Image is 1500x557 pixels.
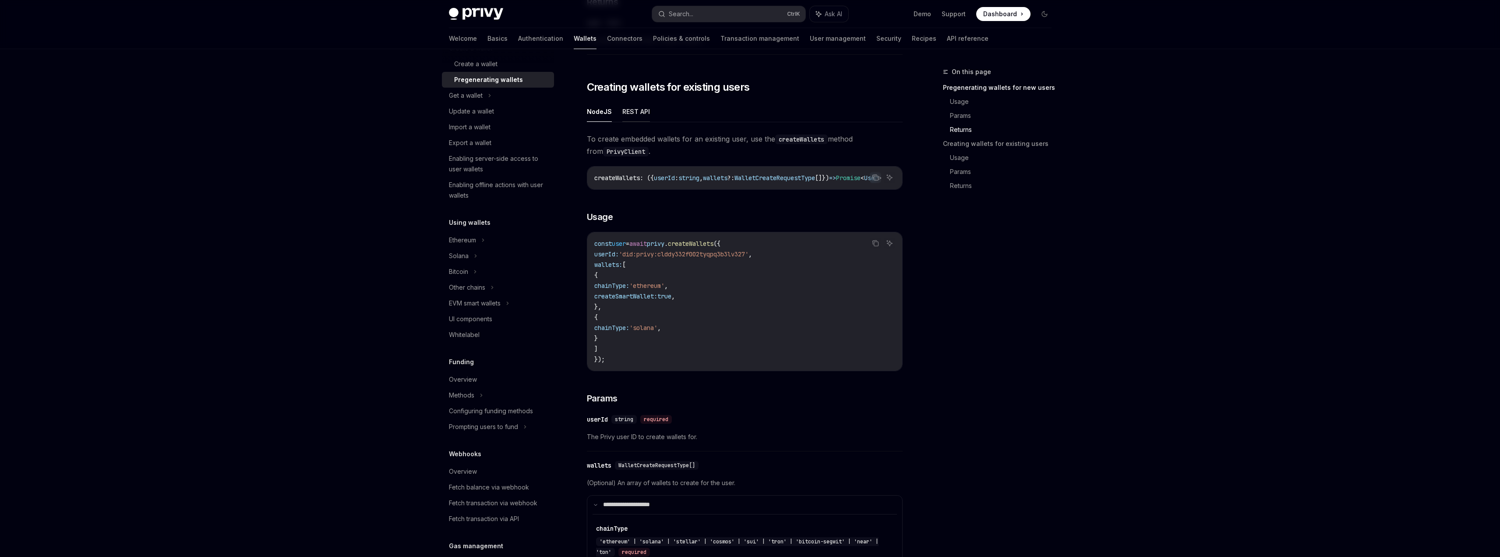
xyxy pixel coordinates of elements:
[976,7,1031,21] a: Dashboard
[594,174,640,182] span: createWallets
[876,28,901,49] a: Security
[587,432,903,442] span: The Privy user ID to create wallets for.
[449,138,491,148] div: Export a wallet
[449,357,474,367] h5: Funding
[449,235,476,245] div: Ethereum
[449,330,480,340] div: Whitelabel
[449,251,469,261] div: Solana
[699,174,703,182] span: ,
[449,217,491,228] h5: Using wallets
[449,266,468,277] div: Bitcoin
[861,174,864,182] span: <
[449,422,518,432] div: Prompting users to fund
[668,240,713,248] span: createWallets
[518,28,563,49] a: Authentication
[449,541,503,551] h5: Gas management
[442,72,554,88] a: Pregenerating wallets
[449,90,483,101] div: Get a wallet
[943,137,1059,151] a: Creating wallets for existing users
[442,511,554,527] a: Fetch transaction via API
[952,67,991,77] span: On this page
[1038,7,1052,21] button: Toggle dark mode
[622,261,626,269] span: [
[884,238,895,249] button: Ask AI
[825,10,842,18] span: Ask AI
[594,271,598,279] span: {
[594,324,629,332] span: chainType:
[442,56,554,72] a: Create a wallet
[442,372,554,387] a: Overview
[449,390,474,401] div: Methods
[607,28,642,49] a: Connectors
[442,327,554,343] a: Whitelabel
[950,123,1059,137] a: Returns
[950,165,1059,179] a: Params
[943,81,1059,95] a: Pregenerating wallets for new users
[657,292,671,300] span: true
[603,147,649,156] code: PrivyClient
[594,282,629,290] span: chainType:
[727,174,734,182] span: ?:
[449,180,549,201] div: Enabling offline actions with user wallets
[629,324,657,332] span: 'solana'
[442,177,554,203] a: Enabling offline actions with user wallets
[596,524,628,533] div: chainType
[449,282,485,293] div: Other chains
[914,10,931,18] a: Demo
[449,106,494,117] div: Update a wallet
[449,314,492,324] div: UI components
[884,172,895,183] button: Ask AI
[810,28,866,49] a: User management
[671,292,675,300] span: ,
[449,28,477,49] a: Welcome
[664,240,668,248] span: .
[629,282,664,290] span: 'ethereum'
[720,28,799,49] a: Transaction management
[615,416,633,423] span: string
[449,466,477,477] div: Overview
[587,478,903,488] span: (Optional) An array of wallets to create for the user.
[664,282,668,290] span: ,
[454,59,498,69] div: Create a wallet
[596,538,879,556] span: 'ethereum' | 'solana' | 'stellar' | 'cosmos' | 'sui' | 'tron' | 'bitcoin-segwit' | 'near' | 'ton'
[587,101,612,122] button: NodeJS
[810,6,848,22] button: Ask AI
[594,240,612,248] span: const
[449,122,491,132] div: Import a wallet
[864,174,878,182] span: User
[640,415,672,424] div: required
[594,313,598,321] span: {
[815,174,829,182] span: []})
[587,415,608,424] div: userId
[675,174,678,182] span: :
[950,109,1059,123] a: Params
[640,174,654,182] span: : ({
[594,292,657,300] span: createSmartWallet:
[878,174,882,182] span: >
[442,464,554,479] a: Overview
[574,28,596,49] a: Wallets
[912,28,936,49] a: Recipes
[442,311,554,327] a: UI components
[652,6,805,22] button: Search...CtrlK
[449,498,537,508] div: Fetch transaction via webhook
[442,495,554,511] a: Fetch transaction via webhook
[950,151,1059,165] a: Usage
[713,240,720,248] span: ({
[449,514,519,524] div: Fetch transaction via API
[449,374,477,385] div: Overview
[870,238,881,249] button: Copy the contents from the code block
[653,28,710,49] a: Policies & controls
[950,179,1059,193] a: Returns
[487,28,508,49] a: Basics
[594,250,619,258] span: userId:
[594,261,622,269] span: wallets:
[612,240,626,248] span: user
[587,461,611,470] div: wallets
[442,403,554,419] a: Configuring funding methods
[942,10,966,18] a: Support
[678,174,699,182] span: string
[449,8,503,20] img: dark logo
[629,240,647,248] span: await
[449,298,501,309] div: EVM smart wallets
